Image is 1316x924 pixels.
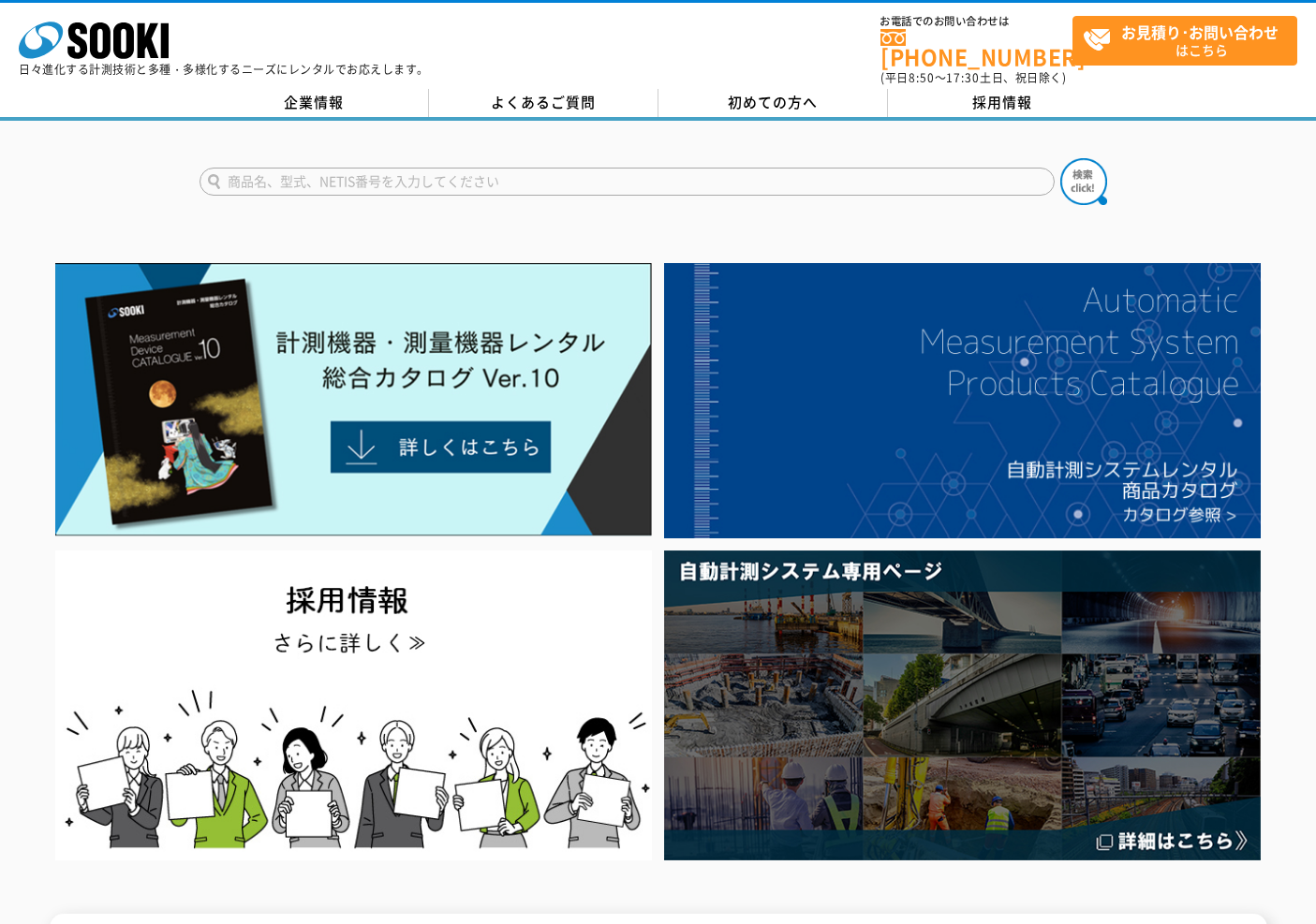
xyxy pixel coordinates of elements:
a: 初めての方へ [658,89,888,117]
a: 企業情報 [200,89,429,117]
img: Catalog Ver10 [55,263,652,536]
span: はこちら [1083,17,1296,64]
span: お電話でのお問い合わせは [880,16,1072,27]
span: (平日 ～ 土日、祝日除く) [880,69,1066,86]
img: 自動計測システムカタログ [664,263,1261,538]
a: お見積り･お問い合わせはこちら [1072,16,1297,66]
img: SOOKI recruit [55,550,652,860]
img: 自動計測システム専用ページ [664,550,1261,860]
input: 商品名、型式、NETIS番号を入力してください [200,168,1055,196]
p: 日々進化する計測技術と多種・多様化するニーズにレンタルでお応えします。 [19,64,429,75]
span: 17:30 [946,69,980,86]
img: btn_search.png [1060,158,1107,205]
a: [PHONE_NUMBER] [880,29,1072,67]
span: 8:50 [909,69,935,86]
strong: お見積り･お問い合わせ [1121,21,1279,43]
a: 採用情報 [888,89,1117,117]
span: 初めての方へ [728,92,818,112]
a: よくあるご質問 [429,89,658,117]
